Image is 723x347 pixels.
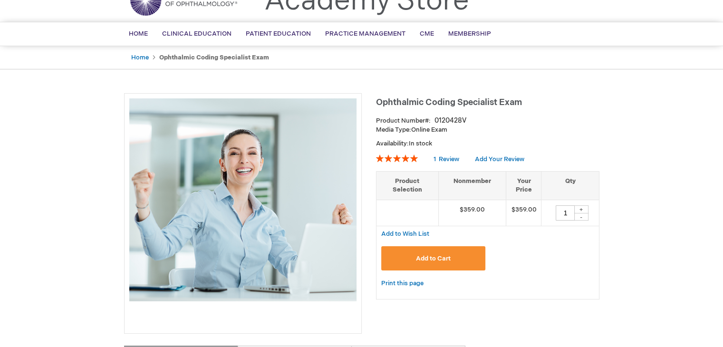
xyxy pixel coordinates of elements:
[574,205,588,213] div: +
[159,54,269,61] strong: Ophthalmic Coding Specialist Exam
[475,155,524,163] a: Add Your Review
[506,200,541,226] td: $359.00
[420,30,434,38] span: CME
[434,155,436,163] span: 1
[129,98,357,326] img: Ophthalmic Coding Specialist Exam
[246,30,311,38] span: Patient Education
[434,116,466,125] div: 0120428V
[381,246,486,270] button: Add to Cart
[438,200,506,226] td: $359.00
[416,255,451,262] span: Add to Cart
[448,30,491,38] span: Membership
[325,30,405,38] span: Practice Management
[129,30,148,38] span: Home
[376,125,599,135] p: Online Exam
[438,171,506,200] th: Nonmember
[409,140,432,147] span: In stock
[376,154,418,162] div: 100%
[541,171,599,200] th: Qty
[131,54,149,61] a: Home
[556,205,575,221] input: Qty
[376,117,431,125] strong: Product Number
[434,155,461,163] a: 1 Review
[162,30,231,38] span: Clinical Education
[506,171,541,200] th: Your Price
[381,230,429,238] a: Add to Wish List
[439,155,459,163] span: Review
[376,97,522,107] span: Ophthalmic Coding Specialist Exam
[376,139,599,148] p: Availability:
[381,278,424,289] a: Print this page
[376,126,411,134] strong: Media Type:
[574,213,588,221] div: -
[376,171,439,200] th: Product Selection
